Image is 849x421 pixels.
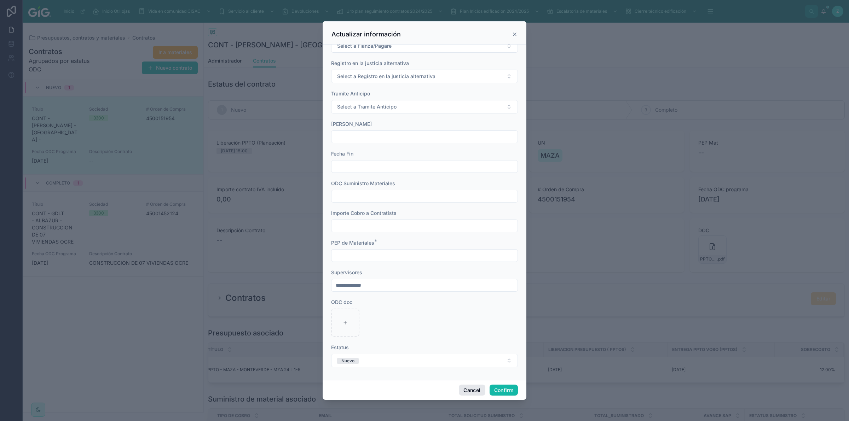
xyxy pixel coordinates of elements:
[331,299,352,305] span: ODC doc
[331,121,372,127] span: [PERSON_NAME]
[331,269,362,275] span: Supervisores
[331,30,401,39] h3: Actualizar información
[331,100,518,113] button: Select Button
[490,385,518,396] button: Confirm
[331,151,353,157] span: Fecha Fin
[331,70,518,83] button: Select Button
[331,354,518,367] button: Select Button
[459,385,485,396] button: Cancel
[337,103,397,110] span: Select a Tramite Anticipo
[341,358,354,364] div: Nuevo
[337,42,392,49] span: Select a Fianza/Pagare
[331,240,374,246] span: PEP de Materiales
[331,180,395,186] span: ODC Suministro Materiales
[331,60,409,66] span: Registro en la justicia alternativa
[331,210,397,216] span: Importe Cobro a Contratista
[331,39,518,53] button: Select Button
[331,344,349,350] span: Estatus
[331,90,370,97] span: Tramite Anticipo
[337,73,435,80] span: Select a Registro en la justicia alternativa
